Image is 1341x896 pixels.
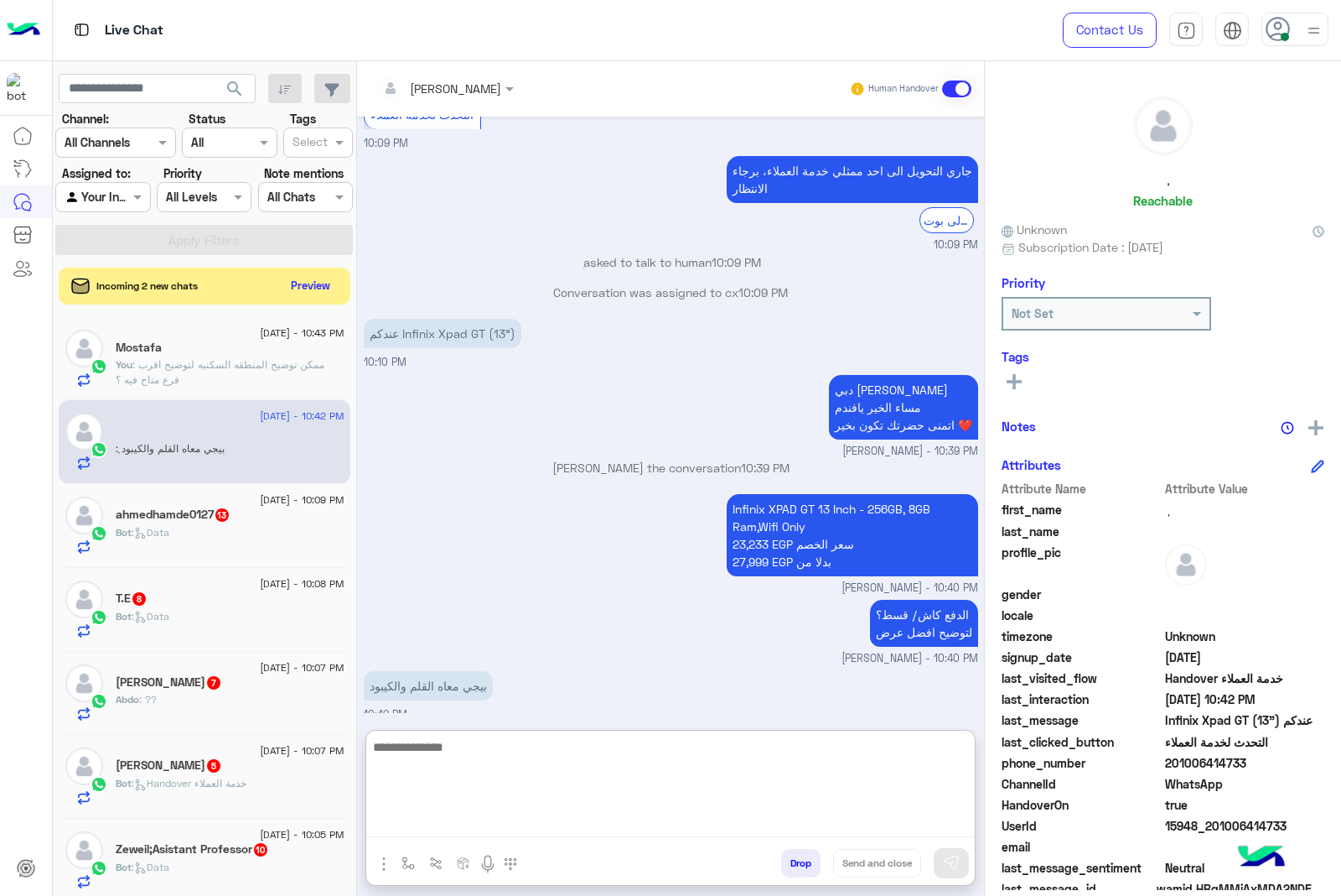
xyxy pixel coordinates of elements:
[738,285,788,300] span: 10:09 PM
[116,693,139,706] span: Abdo
[370,107,474,122] span: التحدث لخدمة العملاء
[1018,238,1163,256] span: Subscription Date : [DATE]
[1165,586,1325,603] span: null
[290,133,328,154] div: Select
[163,164,202,182] label: Priority
[829,375,978,440] p: 8/9/2025, 10:39 PM
[91,693,107,710] img: WhatsApp
[1135,97,1192,154] img: defaultAdmin.png
[116,861,132,873] span: Bot
[1002,586,1162,603] span: gender
[91,358,107,375] img: WhatsApp
[478,854,498,874] img: send voice note
[132,777,246,789] span: : Handover خدمة العملاء
[364,459,978,477] p: [PERSON_NAME] the conversation
[1002,733,1162,751] span: last_clicked_button
[1002,690,1162,708] span: last_interaction
[65,581,103,618] img: defaultAdmin.png
[1133,193,1193,208] h6: Reachable
[91,776,107,793] img: WhatsApp
[91,525,107,542] img: WhatsApp
[116,758,222,773] h5: tito
[71,19,92,40] img: tab
[260,660,344,675] span: [DATE] - 10:07 PM
[7,13,40,48] img: Logo
[62,110,109,128] label: Channel:
[1165,607,1325,624] span: null
[116,508,230,522] h5: ahmedhamde0127
[91,860,107,877] img: WhatsApp
[55,225,353,255] button: Apply Filters
[741,461,790,475] span: 10:39 PM
[116,777,132,789] span: Bot
[1002,669,1162,687] span: last_visited_flow
[116,842,269,857] h5: Zeweil;Asistant Professor
[116,341,162,355] h5: Mostafa
[429,857,443,870] img: Trigger scenario
[260,326,344,341] span: [DATE] - 10:43 PM
[1002,859,1162,877] span: last_message_sentiment
[1165,796,1325,814] span: true
[727,156,978,203] p: 8/9/2025, 10:09 PM
[65,497,103,534] img: defaultAdmin.png
[132,861,169,873] span: : Data
[1002,607,1162,624] span: locale
[504,857,517,871] img: make a call
[132,610,169,623] span: : Data
[254,843,267,857] span: 10
[1177,21,1196,40] img: tab
[727,494,978,576] p: 8/9/2025, 10:40 PM
[1002,754,1162,772] span: phone_number
[841,651,978,667] span: [PERSON_NAME] - 10:40 PM
[1002,775,1162,793] span: ChannelId
[364,671,493,701] p: 8/9/2025, 10:42 PM
[1169,13,1203,48] a: tab
[1165,711,1325,729] span: عندكم Infinix Xpad GT (13")
[1002,501,1162,518] span: first_name
[1165,733,1325,751] span: التحدث لخدمة العملاء
[457,857,470,870] img: create order
[1002,457,1061,472] h6: Attributes
[215,74,256,110] button: search
[395,849,422,877] button: select flow
[1165,480,1325,497] span: Attribute Value
[1002,838,1162,856] span: email
[65,413,103,451] img: defaultAdmin.png
[91,609,107,626] img: WhatsApp
[116,358,324,386] span: ممكن توضيح المنطقه السكنيه لتوضيح اقرب فرع متاح فيه ؟
[1308,420,1323,435] img: add
[1165,775,1325,793] span: 2
[116,675,222,690] h5: Abdo Essam
[189,110,225,128] label: Status
[1165,649,1325,666] span: 2025-09-08T13:34:51.853Z
[1002,523,1162,540] span: last_name
[105,19,163,42] p: Live Chat
[1002,817,1162,835] span: UserId
[1002,796,1162,814] span: HandoverOn
[422,849,450,877] button: Trigger scenario
[934,237,978,253] span: 10:09 PM
[65,748,103,785] img: defaultAdmin.png
[868,82,939,96] small: Human Handover
[1165,501,1325,518] span: ٖ
[1165,690,1325,708] span: 2025-09-08T19:42:39.3918875Z
[91,441,107,458] img: WhatsApp
[1002,419,1036,434] h6: Notes
[374,854,394,874] img: send attachment
[450,849,478,877] button: create order
[1063,13,1157,48] a: Contact Us
[1002,649,1162,666] span: signup_date
[401,857,415,870] img: select flow
[116,591,148,606] h5: T.E
[1002,711,1162,729] span: last_message
[290,110,316,128] label: Tags
[260,827,344,842] span: [DATE] - 10:05 PM
[833,849,921,878] button: Send and close
[132,592,146,606] span: 8
[1002,349,1324,364] h6: Tags
[1303,20,1324,41] img: profile
[139,693,157,706] span: ??
[364,253,978,271] p: ٖ asked to talk to human
[7,73,37,103] img: 1403182699927242
[215,508,229,522] span: 13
